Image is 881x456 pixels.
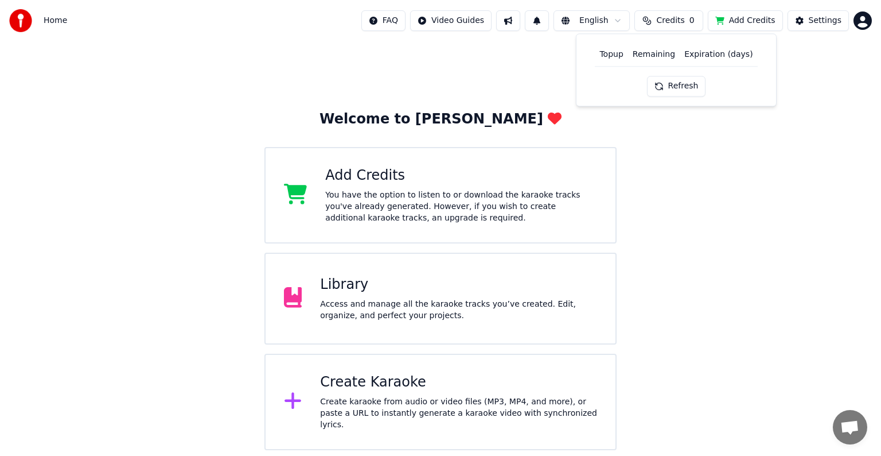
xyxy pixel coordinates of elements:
div: Welcome to [PERSON_NAME] [319,110,562,129]
span: 0 [689,15,695,26]
button: FAQ [361,10,406,31]
button: Credits0 [634,10,703,31]
th: Remaining [628,43,680,66]
th: Expiration (days) [680,43,757,66]
div: Settings [809,15,841,26]
button: Settings [788,10,849,31]
a: Open chat [833,410,867,445]
div: Access and manage all the karaoke tracks you’ve created. Edit, organize, and perfect your projects. [320,299,597,322]
button: Add Credits [708,10,783,31]
div: Create karaoke from audio or video files (MP3, MP4, and more), or paste a URL to instantly genera... [320,396,597,431]
span: Home [44,15,67,26]
div: Create Karaoke [320,373,597,392]
div: You have the option to listen to or download the karaoke tracks you've already generated. However... [325,190,597,224]
button: Video Guides [410,10,492,31]
div: Add Credits [325,167,597,185]
div: Library [320,276,597,294]
span: Credits [656,15,684,26]
img: youka [9,9,32,32]
nav: breadcrumb [44,15,67,26]
button: Refresh [647,76,706,96]
th: Topup [595,43,627,66]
